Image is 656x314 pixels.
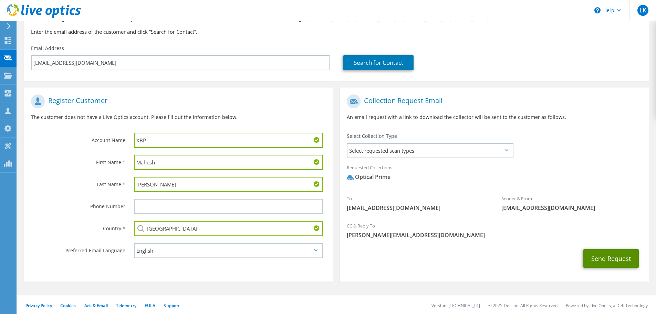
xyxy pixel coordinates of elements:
[31,113,326,121] p: The customer does not have a Live Optics account. Please fill out the information below.
[60,303,76,308] a: Cookies
[343,55,414,70] a: Search for Contact
[637,5,648,16] span: LK
[31,28,642,36] h3: Enter the email address of the customer and click “Search for Contact”.
[347,231,642,239] span: [PERSON_NAME][EMAIL_ADDRESS][DOMAIN_NAME]
[31,155,125,166] label: First Name *
[347,113,642,121] p: An email request with a link to download the collector will be sent to the customer as follows.
[164,303,180,308] a: Support
[145,303,155,308] a: EULA
[488,303,558,308] li: © 2025 Dell Inc. All Rights Reserved
[340,191,494,215] div: To
[347,94,638,108] h1: Collection Request Email
[340,219,649,242] div: CC & Reply To
[31,45,64,52] label: Email Address
[594,7,601,13] svg: \n
[494,191,649,215] div: Sender & From
[347,144,512,158] span: Select requested scan types
[347,173,391,181] div: Optical Prime
[501,204,642,212] span: [EMAIL_ADDRESS][DOMAIN_NAME]
[116,303,136,308] a: Telemetry
[347,204,488,212] span: [EMAIL_ADDRESS][DOMAIN_NAME]
[84,303,108,308] a: Ads & Email
[31,199,125,210] label: Phone Number
[566,303,648,308] li: Powered by Live Optics, a Dell Technology
[431,303,480,308] li: Version: [TECHNICAL_ID]
[340,160,649,188] div: Requested Collections
[31,133,125,144] label: Account Name
[31,243,125,254] label: Preferred Email Language
[347,133,397,140] label: Select Collection Type
[25,303,52,308] a: Privacy Policy
[583,249,639,268] button: Send Request
[31,221,125,232] label: Country *
[31,94,323,108] h1: Register Customer
[31,177,125,188] label: Last Name *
